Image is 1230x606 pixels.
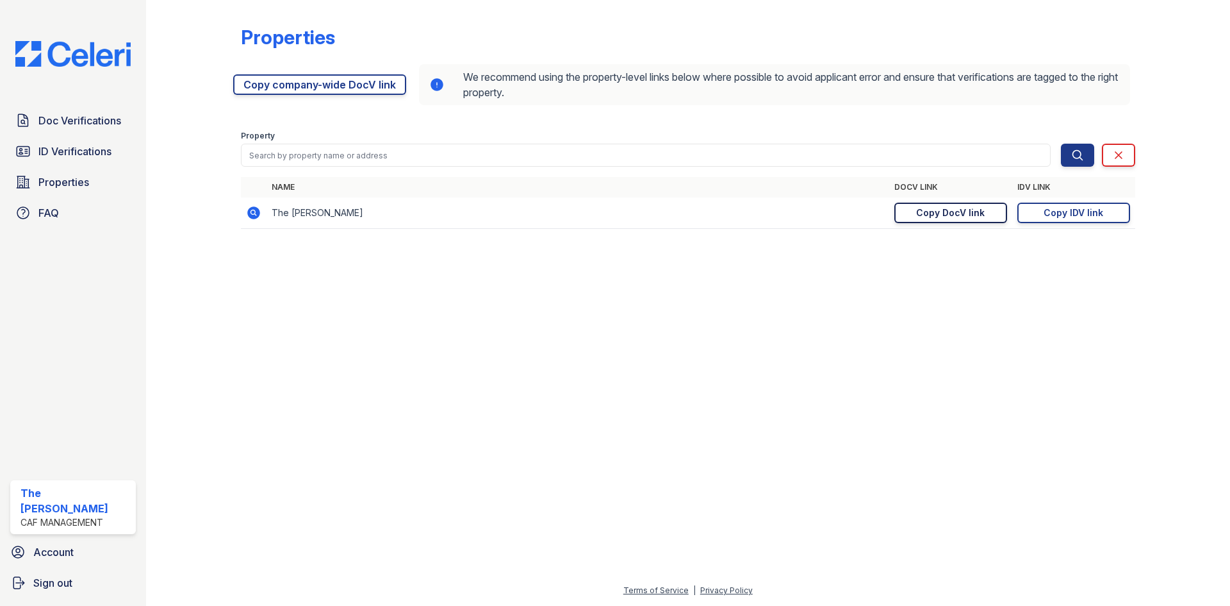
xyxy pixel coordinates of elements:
span: ID Verifications [38,144,111,159]
span: Properties [38,174,89,190]
span: Sign out [33,575,72,591]
img: CE_Logo_Blue-a8612792a0a2168367f1c8372b55b34899dd931a85d93a1a3d3e32e68fde9ad4.png [5,41,141,67]
td: The [PERSON_NAME] [266,198,889,229]
a: Copy IDV link [1017,203,1130,223]
input: Search by property name or address [241,144,1051,167]
label: Property [241,131,275,141]
div: Properties [241,26,335,49]
span: FAQ [38,205,59,221]
th: Name [266,177,889,198]
th: DocV Link [889,177,1012,198]
a: Terms of Service [623,585,689,595]
a: Sign out [5,570,141,596]
a: Account [5,539,141,565]
div: | [693,585,696,595]
a: Privacy Policy [700,585,753,595]
div: We recommend using the property-level links below where possible to avoid applicant error and ens... [419,64,1130,105]
a: Copy DocV link [894,203,1007,223]
span: Account [33,544,74,560]
div: Copy IDV link [1044,206,1103,219]
div: CAF Management [20,516,131,529]
div: Copy DocV link [916,206,985,219]
a: Doc Verifications [10,108,136,133]
span: Doc Verifications [38,113,121,128]
div: The [PERSON_NAME] [20,485,131,516]
a: FAQ [10,200,136,226]
a: Properties [10,169,136,195]
a: Copy company-wide DocV link [233,74,406,95]
a: ID Verifications [10,139,136,164]
th: IDV Link [1012,177,1135,198]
